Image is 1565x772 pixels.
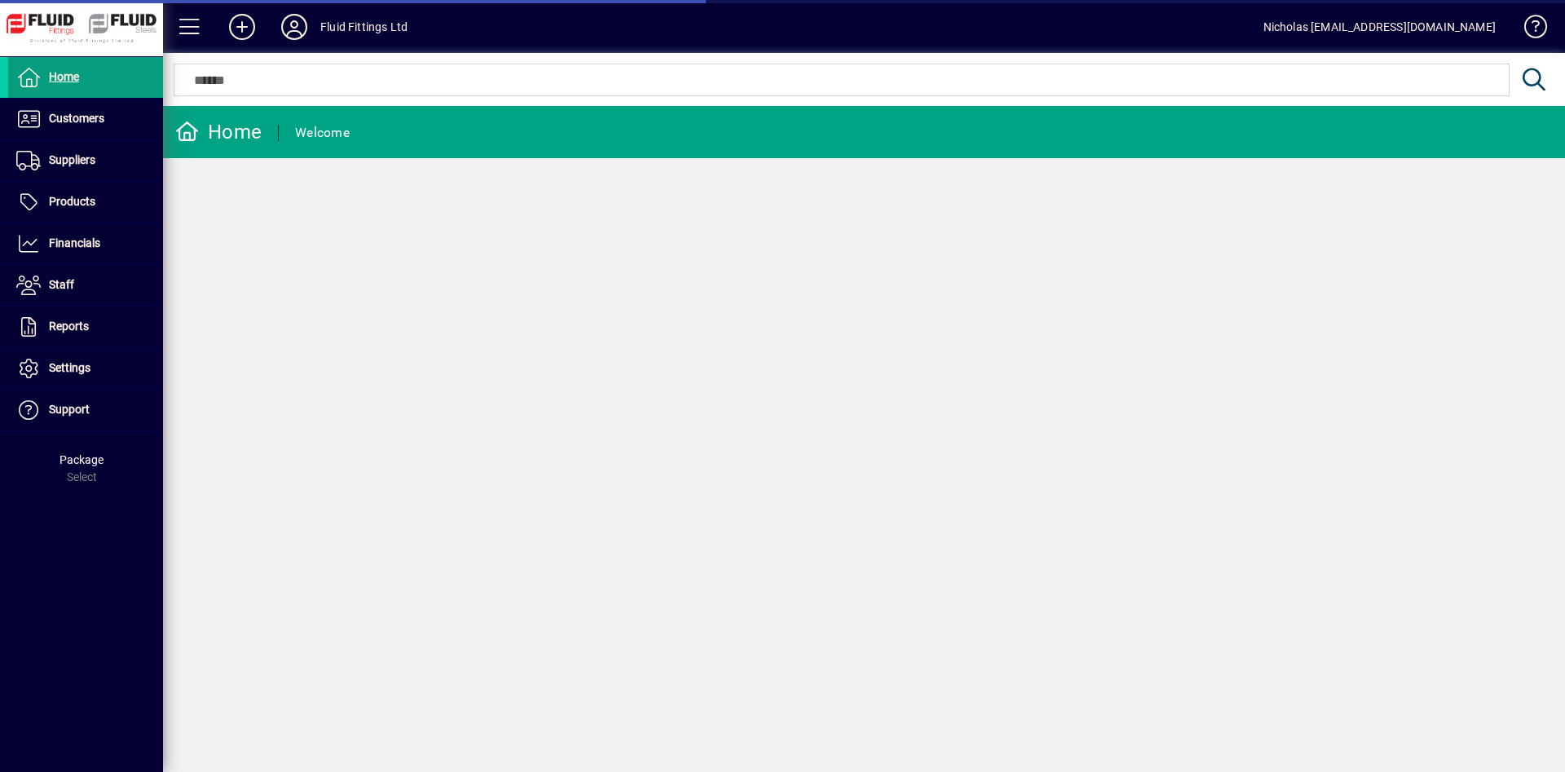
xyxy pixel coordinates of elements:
a: Settings [8,348,163,389]
span: Financials [49,236,100,249]
div: Home [175,119,262,145]
div: Fluid Fittings Ltd [320,14,408,40]
button: Add [216,12,268,42]
span: Products [49,195,95,208]
span: Suppliers [49,153,95,166]
a: Products [8,182,163,223]
a: Customers [8,99,163,139]
span: Settings [49,361,90,374]
a: Financials [8,223,163,264]
span: Customers [49,112,104,125]
span: Home [49,70,79,83]
a: Reports [8,307,163,347]
a: Support [8,390,163,430]
span: Support [49,403,90,416]
a: Staff [8,265,163,306]
div: Welcome [295,120,350,146]
a: Knowledge Base [1512,3,1545,56]
span: Reports [49,320,89,333]
a: Suppliers [8,140,163,181]
span: Staff [49,278,74,291]
span: Package [60,453,104,466]
div: Nicholas [EMAIL_ADDRESS][DOMAIN_NAME] [1263,14,1496,40]
button: Profile [268,12,320,42]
